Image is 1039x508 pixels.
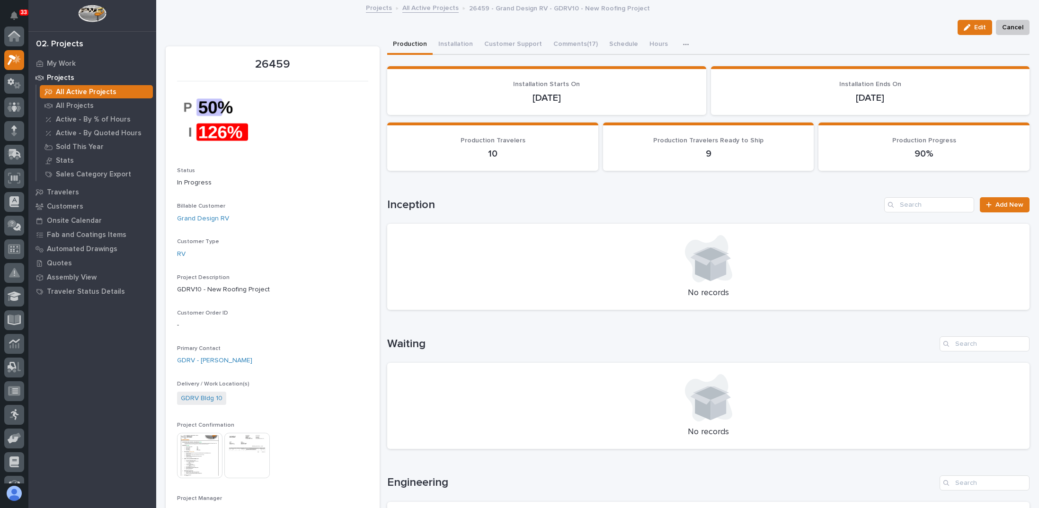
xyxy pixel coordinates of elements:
p: Quotes [47,259,72,268]
p: Automated Drawings [47,245,117,254]
input: Search [940,475,1030,490]
span: Project Description [177,275,230,280]
h1: Waiting [387,337,936,351]
a: RV [177,249,186,259]
a: GDRV Bldg 10 [181,394,222,403]
h1: Engineering [387,476,936,490]
p: 33 [21,9,27,16]
p: Fab and Coatings Items [47,231,126,239]
p: 26459 - Grand Design RV - GDRV10 - New Roofing Project [469,2,650,13]
p: Customers [47,202,83,211]
button: users-avatar [4,483,24,503]
a: Travelers [28,185,156,199]
a: All Active Projects [36,85,156,98]
span: Primary Contact [177,346,221,351]
p: No records [399,427,1018,438]
a: All Active Projects [402,2,459,13]
p: Sales Category Export [56,170,131,179]
a: Automated Drawings [28,242,156,256]
button: Cancel [996,20,1030,35]
a: GDRV - [PERSON_NAME] [177,356,252,366]
a: Onsite Calendar [28,213,156,228]
p: 90% [830,148,1018,159]
p: [DATE] [399,92,694,104]
a: Traveler Status Details [28,284,156,298]
p: Sold This Year [56,143,104,151]
p: Assembly View [47,273,97,282]
button: Notifications [4,6,24,26]
p: Travelers [47,188,79,197]
img: Workspace Logo [78,5,106,22]
a: Fab and Coatings Items [28,228,156,242]
p: My Work [47,60,76,68]
button: Installation [433,35,479,55]
a: Assembly View [28,270,156,284]
a: Active - By Quoted Hours [36,126,156,140]
a: Sold This Year [36,140,156,153]
button: Production [387,35,433,55]
span: Production Progress [892,137,956,144]
span: Add New [995,201,1023,208]
button: Edit [958,20,992,35]
span: Installation Starts On [513,81,580,88]
a: Stats [36,154,156,167]
p: Active - By Quoted Hours [56,129,142,138]
span: Project Confirmation [177,422,234,428]
span: Billable Customer [177,203,225,209]
h1: Inception [387,198,880,212]
span: Customer Type [177,239,219,245]
a: Projects [28,70,156,85]
span: Cancel [1002,22,1023,33]
a: Quotes [28,256,156,270]
p: Traveler Status Details [47,288,125,296]
a: Active - By % of Hours [36,113,156,126]
span: Delivery / Work Location(s) [177,381,249,387]
p: GDRV10 - New Roofing Project [177,285,368,295]
span: Edit [974,23,986,32]
a: Sales Category Export [36,167,156,181]
button: Hours [644,35,674,55]
p: All Projects [56,102,94,110]
span: Production Travelers Ready to Ship [653,137,764,144]
a: Grand Design RV [177,214,229,224]
p: Stats [56,157,74,165]
a: All Projects [36,99,156,112]
input: Search [884,197,974,212]
span: Installation Ends On [839,81,901,88]
p: 9 [614,148,803,159]
p: Onsite Calendar [47,217,102,225]
a: Projects [366,2,392,13]
p: Projects [47,74,74,82]
div: Notifications33 [12,11,24,26]
a: Customers [28,199,156,213]
button: Customer Support [479,35,548,55]
p: 26459 [177,58,368,71]
p: All Active Projects [56,88,116,96]
a: My Work [28,56,156,70]
p: In Progress [177,178,368,188]
span: Production Travelers [461,137,525,144]
button: Comments (17) [548,35,604,55]
p: 10 [399,148,587,159]
input: Search [940,336,1030,351]
div: 02. Projects [36,39,83,50]
span: Customer Order ID [177,310,228,316]
p: [DATE] [722,92,1018,104]
span: Status [177,168,195,174]
img: Y2_PV34WWWS4aoxYcYnf22kFKHJzCsmbW5vce69soNk [177,87,248,152]
a: Add New [980,197,1030,212]
p: Active - By % of Hours [56,115,131,124]
span: Project Manager [177,496,222,501]
button: Schedule [604,35,644,55]
p: - [177,320,368,330]
p: No records [399,288,1018,298]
